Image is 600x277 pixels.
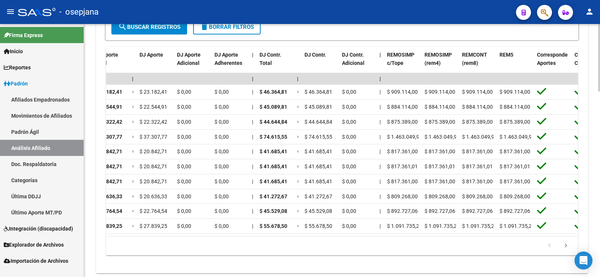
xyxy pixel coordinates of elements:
[379,178,381,184] span: |
[94,193,122,199] span: $ 20.636,33
[387,104,418,110] span: $ 884.114,00
[297,134,300,140] span: =
[342,193,356,199] span: $ 0,00
[304,104,332,110] span: $ 45.089,81
[574,252,592,270] div: Open Intercom Messenger
[297,148,300,154] span: =
[342,163,356,169] span: $ 0,00
[499,223,535,229] span: $ 1.091.735,22
[214,193,229,199] span: $ 0,00
[214,223,229,229] span: $ 0,00
[139,178,167,184] span: $ 20.842,71
[4,47,23,55] span: Inicio
[177,208,191,214] span: $ 0,00
[462,52,487,66] span: REMCONT (rem8)
[387,193,418,199] span: $ 809.268,00
[462,89,493,95] span: $ 909.114,00
[499,163,530,169] span: $ 817.361,01
[387,163,418,169] span: $ 817.361,01
[6,7,15,16] mat-icon: menu
[252,193,253,199] span: |
[139,208,167,214] span: $ 22.764,54
[139,163,167,169] span: $ 20.842,71
[4,225,73,233] span: Integración (discapacidad)
[421,47,459,80] datatable-header-cell: REMOSIMP (rem4)
[177,89,191,95] span: $ 0,00
[459,47,496,80] datatable-header-cell: REMCONT (rem8)
[304,134,332,140] span: $ 74.615,55
[94,119,122,125] span: $ 22.322,42
[94,104,122,110] span: $ 22.544,91
[342,223,356,229] span: $ 0,00
[462,193,493,199] span: $ 809.268,00
[379,148,381,154] span: |
[132,104,135,110] span: =
[297,163,300,169] span: =
[94,208,122,214] span: $ 22.764,54
[424,119,455,125] span: $ 875.389,00
[379,89,381,95] span: |
[214,104,229,110] span: $ 0,00
[132,76,133,82] span: |
[297,208,300,214] span: =
[193,19,261,34] button: Borrar Filtros
[387,134,422,140] span: $ 1.463.049,99
[304,89,332,95] span: $ 46.364,81
[259,134,287,140] span: $ 74.615,55
[252,163,253,169] span: |
[259,52,281,66] span: DJ Contr. Total
[200,24,254,30] span: Borrar Filtros
[424,193,455,199] span: $ 809.268,00
[297,104,300,110] span: =
[132,148,135,154] span: =
[379,52,381,58] span: |
[379,193,381,199] span: |
[94,178,122,184] span: $ 20.842,71
[379,208,381,214] span: |
[384,47,421,80] datatable-header-cell: REMOSIMP c/Tope
[462,119,493,125] span: $ 875.389,00
[132,119,135,125] span: =
[304,178,332,184] span: $ 41.685,41
[499,119,530,125] span: $ 875.389,00
[214,208,229,214] span: $ 0,00
[211,47,249,80] datatable-header-cell: DJ Aporte Adherentes
[304,52,326,58] span: DJ Contr.
[200,22,209,31] mat-icon: delete
[118,22,127,31] mat-icon: search
[462,223,497,229] span: $ 1.091.735,22
[499,193,530,199] span: $ 809.268,00
[132,89,135,95] span: =
[379,104,381,110] span: |
[177,193,191,199] span: $ 0,00
[249,47,256,80] datatable-header-cell: |
[132,163,135,169] span: =
[214,163,229,169] span: $ 0,00
[424,104,455,110] span: $ 884.114,00
[139,148,167,154] span: $ 20.842,71
[304,163,332,169] span: $ 41.685,41
[256,47,294,80] datatable-header-cell: DJ Contr. Total
[387,223,422,229] span: $ 1.091.735,22
[214,52,242,66] span: DJ Aporte Adherentes
[499,104,530,110] span: $ 884.114,00
[252,104,253,110] span: |
[94,52,118,66] span: DJ Aporte Total
[379,223,381,229] span: |
[252,76,253,82] span: |
[379,119,381,125] span: |
[139,104,167,110] span: $ 22.544,91
[342,134,356,140] span: $ 0,00
[462,104,493,110] span: $ 884.114,00
[304,148,332,154] span: $ 41.685,41
[499,148,530,154] span: $ 817.361,00
[252,208,253,214] span: |
[342,178,356,184] span: $ 0,00
[342,104,356,110] span: $ 0,00
[139,52,163,58] span: DJ Aporte
[139,223,167,229] span: $ 27.839,25
[132,134,135,140] span: =
[499,208,530,214] span: $ 892.727,06
[4,31,43,39] span: Firma Express
[301,47,339,80] datatable-header-cell: DJ Contr.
